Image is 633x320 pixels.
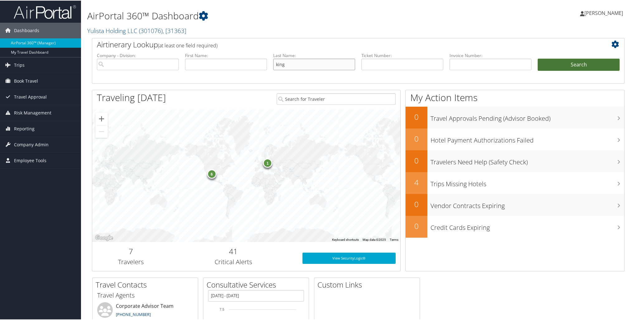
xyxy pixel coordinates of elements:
a: 0Travel Approvals Pending (Advisor Booked) [406,106,624,128]
h3: Critical Alerts [174,257,293,266]
span: (at least one field required) [158,41,217,48]
span: [PERSON_NAME] [584,9,623,16]
a: 0Hotel Payment Authorizations Failed [406,128,624,150]
h2: Travel Contacts [96,279,198,289]
span: Travel Approval [14,89,47,104]
h2: 41 [174,245,293,256]
span: ( 301076 ) [139,26,163,34]
h2: 7 [97,245,164,256]
label: Ticket Number: [361,52,443,58]
img: airportal-logo.png [14,4,76,19]
span: Company Admin [14,136,49,152]
span: Dashboards [14,22,39,38]
a: 4Trips Missing Hotels [406,172,624,193]
button: Zoom in [95,112,108,124]
div: 6 [207,169,216,178]
h3: Trips Missing Hotels [431,176,624,188]
h2: 4 [406,177,427,187]
span: Trips [14,57,25,72]
label: Invoice Number: [450,52,531,58]
span: Employee Tools [14,152,46,168]
button: Search [538,58,620,70]
span: Book Travel [14,73,38,88]
h2: 0 [406,155,427,165]
h3: Travel Approvals Pending (Advisor Booked) [431,110,624,122]
a: View SecurityLogic® [302,252,396,263]
a: Yulista Holding LLC [87,26,186,34]
button: Keyboard shortcuts [332,237,359,241]
h2: 0 [406,198,427,209]
a: [PERSON_NAME] [580,3,629,22]
span: Risk Management [14,104,51,120]
span: Reporting [14,120,35,136]
h1: AirPortal 360™ Dashboard [87,9,449,22]
input: Search for Traveler [277,93,396,104]
tspan: 7.5 [220,307,224,311]
a: 0Credit Cards Expiring [406,215,624,237]
span: Map data ©2025 [363,237,386,241]
span: , [ 31363 ] [163,26,186,34]
h3: Travelers [97,257,164,266]
button: Zoom out [95,125,108,137]
h3: Vendor Contracts Expiring [431,198,624,210]
a: 0Vendor Contracts Expiring [406,193,624,215]
h1: Traveling [DATE] [97,90,166,104]
h2: 0 [406,220,427,231]
h3: Hotel Payment Authorizations Failed [431,132,624,144]
a: 0Travelers Need Help (Safety Check) [406,150,624,172]
h2: 0 [406,133,427,143]
h3: Travel Agents [97,290,193,299]
h3: Credit Cards Expiring [431,220,624,231]
a: Terms (opens in new tab) [390,237,398,241]
img: Google [94,233,114,241]
a: [PHONE_NUMBER] [116,311,151,317]
div: 1 [263,158,272,167]
h2: Custom Links [317,279,420,289]
label: Company - Division: [97,52,179,58]
h1: My Action Items [406,90,624,104]
label: Last Name: [273,52,355,58]
label: First Name: [185,52,267,58]
h2: 0 [406,111,427,122]
h2: Consultative Services [207,279,309,289]
h2: Airtinerary Lookup [97,39,575,49]
a: Open this area in Google Maps (opens a new window) [94,233,114,241]
h3: Travelers Need Help (Safety Check) [431,154,624,166]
